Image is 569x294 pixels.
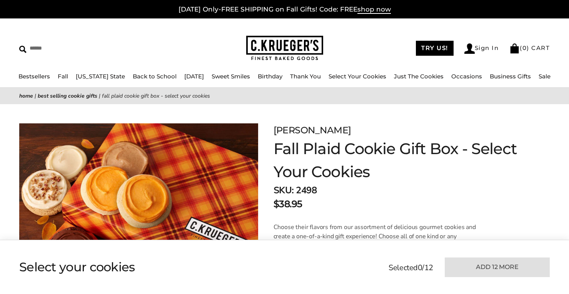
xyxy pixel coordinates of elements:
span: | [99,92,100,100]
a: Sale [539,73,551,80]
img: Account [464,43,475,54]
a: Fall [58,73,68,80]
a: Birthday [258,73,282,80]
span: 12 [424,262,433,273]
img: Bag [509,43,520,53]
img: Search [19,46,27,53]
span: shop now [357,5,391,14]
a: Best Selling Cookie Gifts [38,92,97,100]
p: Choose their flavors from our assortment of delicious gourmet cookies and create a one-of-a-kind ... [274,223,484,259]
a: Home [19,92,33,100]
a: Back to School [133,73,177,80]
a: Select Your Cookies [329,73,386,80]
strong: SKU: [274,184,294,196]
a: Occasions [451,73,482,80]
nav: breadcrumbs [19,91,550,100]
p: [PERSON_NAME] [274,123,521,137]
a: Sweet Smiles [212,73,250,80]
a: Thank You [290,73,321,80]
span: | [35,92,36,100]
h1: Fall Plaid Cookie Gift Box - Select Your Cookies [274,137,521,183]
a: [DATE] Only-FREE SHIPPING on Fall Gifts! Code: FREEshop now [179,5,391,14]
span: 0 [418,262,422,273]
p: Selected / [389,262,433,274]
span: 0 [522,44,527,51]
a: TRY US! [416,41,454,56]
input: Search [19,42,145,54]
img: C.KRUEGER'S [246,36,323,61]
a: Business Gifts [490,73,531,80]
button: Add 12 more [445,257,550,277]
a: [DATE] [184,73,204,80]
span: 2498 [296,184,317,196]
a: (0) CART [509,44,550,51]
a: Sign In [464,43,499,54]
p: $38.95 [274,197,302,211]
a: Bestsellers [18,73,50,80]
span: Fall Plaid Cookie Gift Box - Select Your Cookies [102,92,210,100]
a: [US_STATE] State [76,73,125,80]
a: Just The Cookies [394,73,444,80]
